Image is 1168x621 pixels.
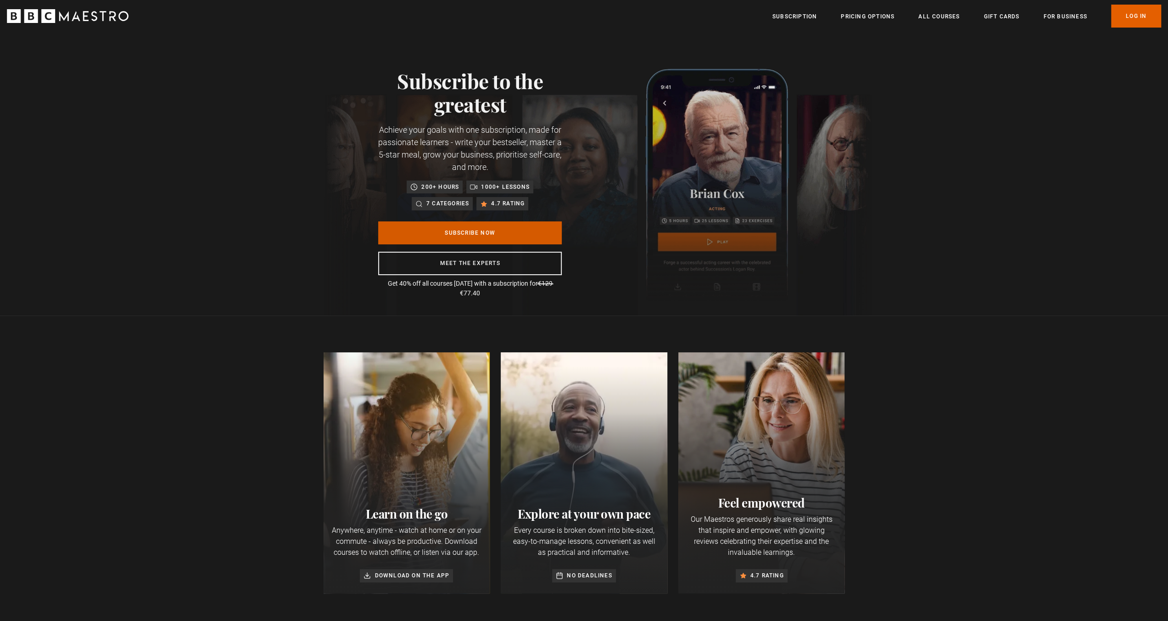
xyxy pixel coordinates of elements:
[841,12,894,21] a: Pricing Options
[508,507,660,521] h2: Explore at your own pace
[1043,12,1087,21] a: For business
[421,182,459,192] p: 200+ hours
[984,12,1019,21] a: Gift Cards
[772,5,1161,28] nav: Primary
[426,199,469,208] p: 7 categories
[374,571,449,580] p: Download on the app
[7,9,129,23] svg: BBC Maestro
[460,289,480,297] span: €77.40
[686,496,838,510] h2: Feel empowered
[331,525,483,558] p: Anywhere, anytime - watch at home or on your commute - always be productive. Download courses to ...
[378,252,562,275] a: Meet the experts
[1111,5,1161,28] a: Log In
[750,571,784,580] p: 4.7 rating
[378,69,562,116] h1: Subscribe to the greatest
[686,514,838,558] p: Our Maestros generously share real insights that inspire and empower, with glowing reviews celebr...
[378,221,562,244] a: Subscribe Now
[508,525,660,558] p: Every course is broken down into bite-sized, easy-to-manage lessons, convenient as well as practi...
[918,12,960,21] a: All Courses
[538,280,553,287] span: €129
[772,12,817,21] a: Subscription
[378,124,562,173] p: Achieve your goals with one subscription, made for passionate learners - write your bestseller, m...
[481,182,530,192] p: 1000+ lessons
[331,507,483,521] h2: Learn on the go
[567,571,612,580] p: No deadlines
[491,199,525,208] p: 4.7 rating
[378,279,562,298] p: Get 40% off all courses [DATE] with a subscription for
